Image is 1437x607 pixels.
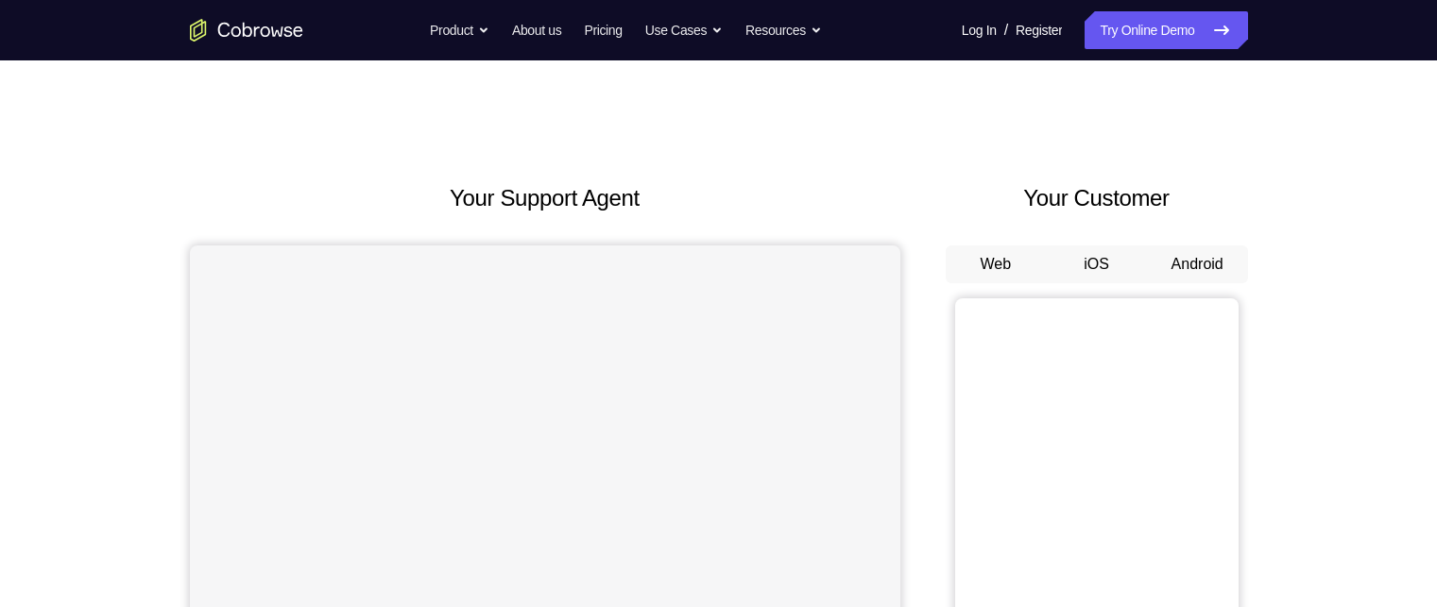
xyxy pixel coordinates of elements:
[430,11,489,49] button: Product
[745,11,822,49] button: Resources
[190,19,303,42] a: Go to the home page
[1004,19,1008,42] span: /
[946,245,1047,283] button: Web
[946,181,1248,215] h2: Your Customer
[1046,245,1147,283] button: iOS
[1147,245,1248,283] button: Android
[1085,11,1247,49] a: Try Online Demo
[512,11,561,49] a: About us
[584,11,622,49] a: Pricing
[645,11,723,49] button: Use Cases
[1016,11,1062,49] a: Register
[962,11,997,49] a: Log In
[190,181,900,215] h2: Your Support Agent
